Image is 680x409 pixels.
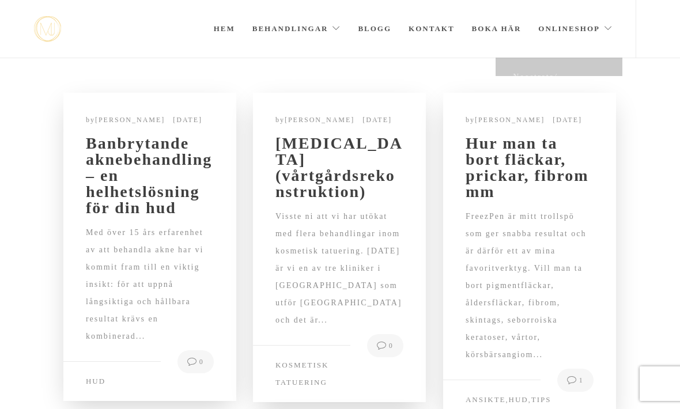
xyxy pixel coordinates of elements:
a: [PERSON_NAME] [285,116,354,124]
a: [DATE] [168,116,202,124]
a: [PERSON_NAME] [475,116,545,124]
div: FreezPen är mitt trollspö som ger snabba resultat och är därför ett av mina favoritverktyg. Vill ... [466,208,594,380]
span: by [466,116,547,124]
a: 0 [367,334,403,357]
span: by [275,116,357,124]
img: mjstudio [34,16,61,42]
span: , , [466,391,551,408]
a: 0 [177,350,214,373]
a: [MEDICAL_DATA] (vårtgårdsrekonstruktion) [275,135,403,200]
a: [PERSON_NAME] [95,116,165,124]
a: [DATE] [547,116,582,124]
span: by [86,116,168,124]
a: Hur man ta bort fläckar, prickar, fibrom mm [466,135,594,200]
a: Tips [531,395,551,404]
a: Hud [86,377,105,385]
div: Visste ni att vi har utökat med flera behandlingar inom kosmetisk tatuering. [DATE] är vi en av t... [275,208,403,345]
a: [DATE] [357,116,392,124]
a: Kosmetisk tatuering [275,361,328,387]
a: Ansikte [466,395,506,404]
a: Neostrata/ Exuviance [496,67,622,102]
a: mjstudio mjstudio mjstudio [34,16,61,42]
a: Banbrytande aknebehandling – en helhetslösning för din hud [86,135,214,216]
div: Med över 15 års erfarenhet av att behandla akne har vi kommit fram till en viktig insikt: för att... [86,224,214,361]
a: Hud [509,395,528,404]
a: 1 [557,369,594,392]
